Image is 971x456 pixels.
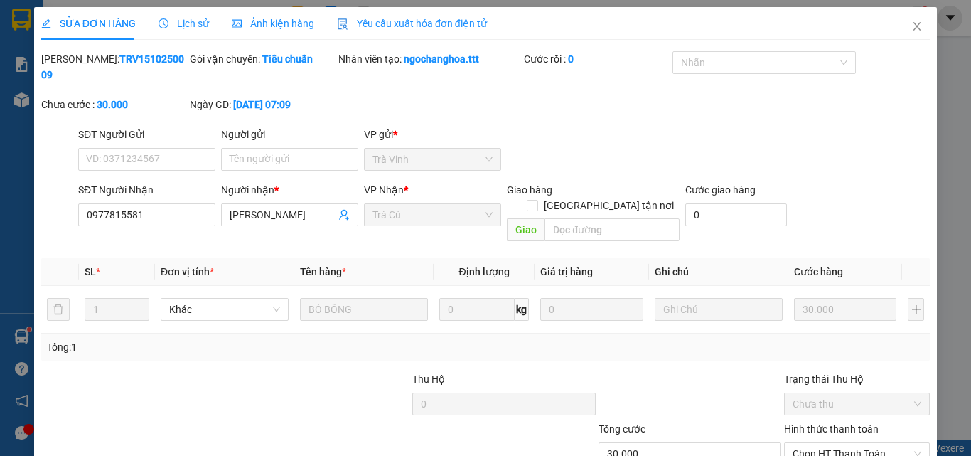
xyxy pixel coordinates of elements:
span: clock-circle [159,18,168,28]
span: Trà Vinh [372,149,493,170]
img: icon [337,18,348,30]
span: SL [85,266,96,277]
span: [GEOGRAPHIC_DATA] tận nơi [538,198,680,213]
b: 0 [568,53,574,65]
span: Giá trị hàng [540,266,593,277]
input: VD: Bàn, Ghế [300,298,428,321]
span: Yêu cầu xuất hóa đơn điện tử [337,18,487,29]
button: delete [47,298,70,321]
div: Người gửi [221,127,358,142]
label: Hình thức thanh toán [784,423,879,435]
span: Cước hàng [794,266,843,277]
span: Đơn vị tính [161,266,214,277]
button: plus [908,298,924,321]
div: Người nhận [221,182,358,198]
span: Giao hàng [507,184,552,196]
b: 30.000 [97,99,128,110]
b: [DATE] 07:09 [233,99,291,110]
div: [PERSON_NAME]: [41,51,187,83]
span: Ảnh kiện hàng [232,18,314,29]
input: Dọc đường [544,218,680,241]
div: VP gửi [364,127,501,142]
div: Cước rồi : [524,51,670,67]
div: Tổng: 1 [47,339,376,355]
span: picture [232,18,242,28]
div: SĐT Người Gửi [78,127,215,142]
div: SĐT Người Nhận [78,182,215,198]
div: Nhân viên tạo: [338,51,521,67]
span: Định lượng [458,266,509,277]
span: VP Nhận [364,184,404,196]
span: Tên hàng [300,266,346,277]
span: Tổng cước [599,423,645,435]
span: Trà Cú [372,204,493,226]
span: SỬA ĐƠN HÀNG [41,18,136,29]
span: user-add [338,209,350,221]
span: close [911,21,923,32]
span: Chưa thu [793,393,921,415]
span: kg [515,298,529,321]
th: Ghi chú [649,258,788,286]
input: Cước giao hàng [685,203,787,226]
span: Khác [169,299,280,320]
input: 0 [540,298,643,321]
div: Ngày GD: [190,97,336,112]
input: 0 [794,298,896,321]
div: Chưa cước : [41,97,187,112]
input: Ghi Chú [655,298,783,321]
span: Giao [507,218,544,241]
b: Tiêu chuẩn [262,53,313,65]
span: Thu Hộ [412,373,445,385]
div: Trạng thái Thu Hộ [784,371,930,387]
span: Lịch sử [159,18,209,29]
b: ngochanghoa.ttt [404,53,479,65]
label: Cước giao hàng [685,184,756,196]
button: Close [897,7,937,47]
div: Gói vận chuyển: [190,51,336,67]
span: edit [41,18,51,28]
